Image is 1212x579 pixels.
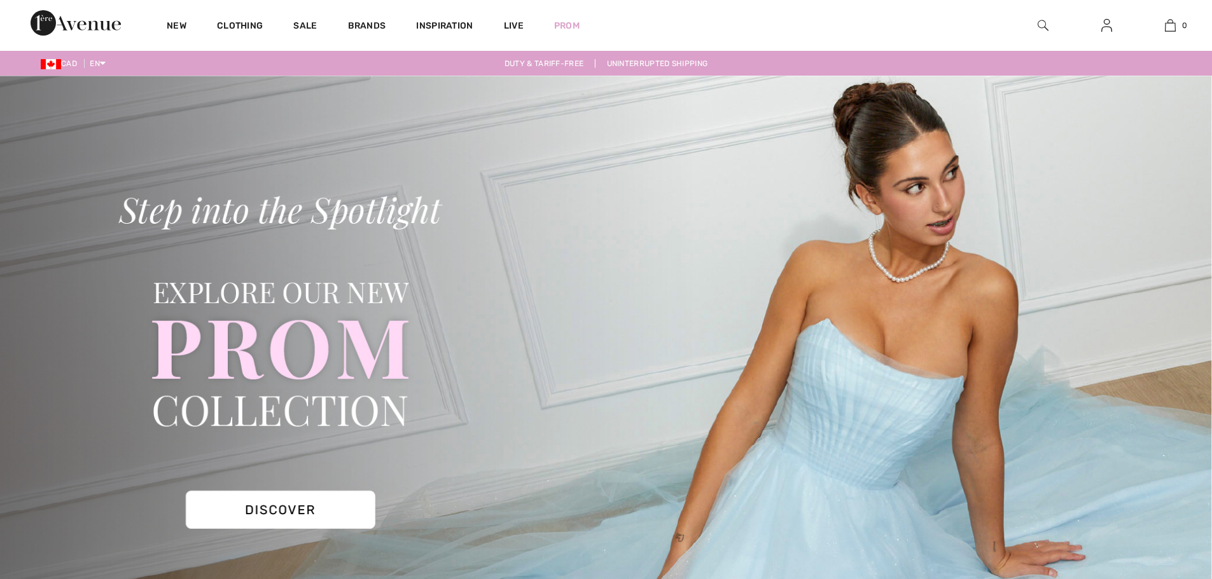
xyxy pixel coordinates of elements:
a: Brands [348,20,386,34]
img: search the website [1038,18,1048,33]
a: New [167,20,186,34]
span: CAD [41,59,82,68]
a: 0 [1139,18,1201,33]
a: Live [504,19,524,32]
img: Canadian Dollar [41,59,61,69]
span: EN [90,59,106,68]
img: My Bag [1165,18,1176,33]
iframe: Opens a widget where you can chat to one of our agents [1131,541,1199,573]
span: Inspiration [416,20,473,34]
img: My Info [1101,18,1112,33]
a: Clothing [217,20,263,34]
img: 1ère Avenue [31,10,121,36]
span: 0 [1182,20,1187,31]
a: Sign In [1091,18,1122,34]
a: Prom [554,19,580,32]
a: Sale [293,20,317,34]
